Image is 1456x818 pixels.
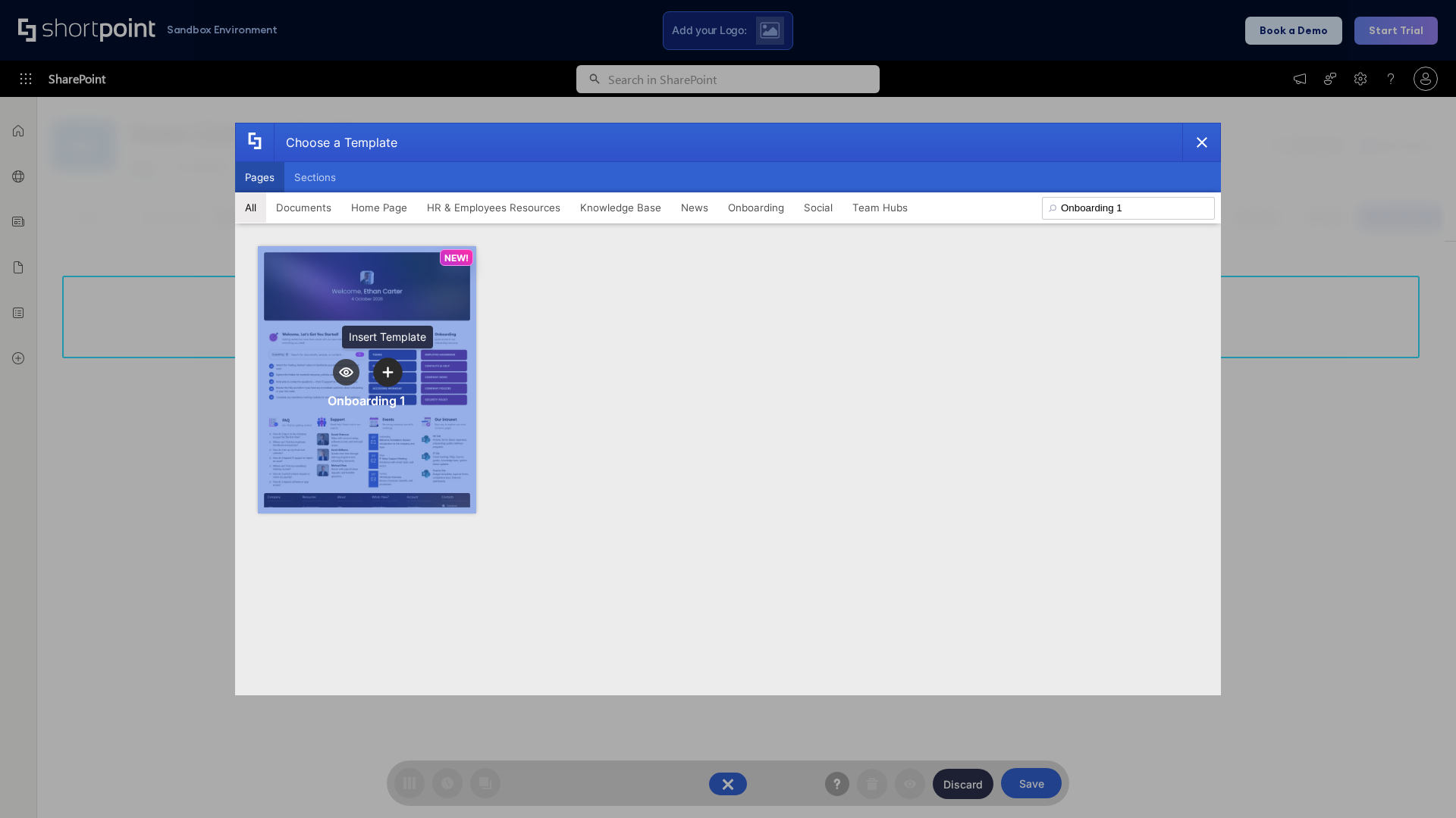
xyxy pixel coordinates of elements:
iframe: Chat Widget [1380,745,1456,818]
input: Search [1042,197,1215,220]
button: HR & Employees Resources [417,192,570,223]
button: Pages [235,162,284,192]
button: Documents [266,192,341,223]
div: Onboarding 1 [328,393,406,408]
div: Choose a Template [274,123,397,161]
button: All [235,192,266,223]
button: Team Hubs [843,192,918,223]
div: template selector [235,123,1221,695]
button: Sections [284,162,346,192]
button: Home Page [341,192,417,223]
button: Onboarding [718,192,794,223]
button: News [671,192,718,223]
p: NEW! [444,252,469,264]
button: Social [794,192,843,223]
button: Knowledge Base [570,192,671,223]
